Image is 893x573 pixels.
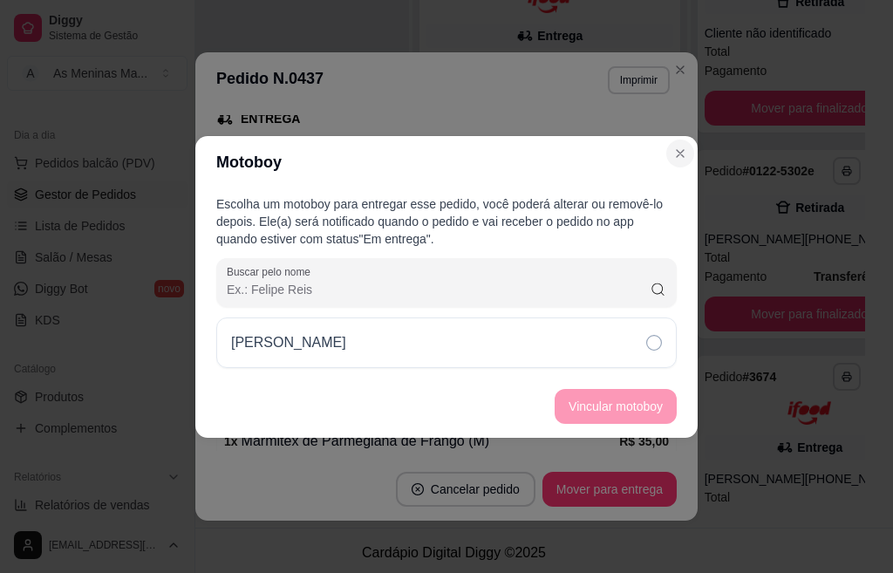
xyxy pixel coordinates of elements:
[195,136,698,188] header: Motoboy
[231,332,346,353] p: [PERSON_NAME]
[216,195,677,248] p: Escolha um motoboy para entregar esse pedido, você poderá alterar ou removê-lo depois. Ele(a) ser...
[666,140,694,167] button: Close
[227,264,317,279] label: Buscar pelo nome
[227,281,650,298] input: Buscar pelo nome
